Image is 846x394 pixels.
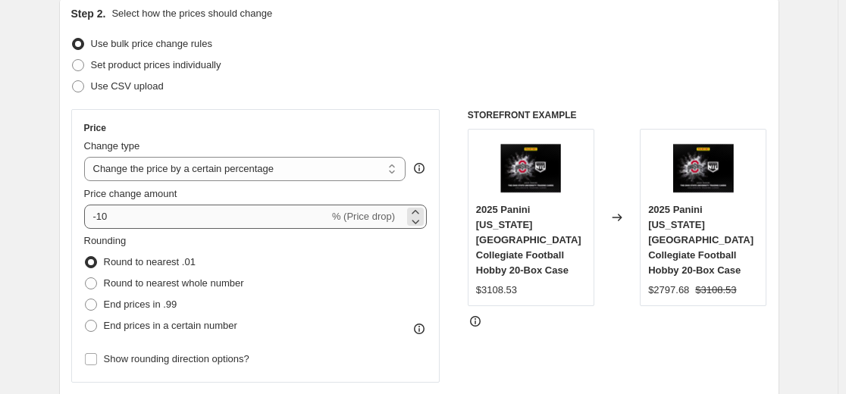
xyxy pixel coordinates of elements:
[111,6,272,21] p: Select how the prices should change
[84,122,106,134] h3: Price
[412,161,427,176] div: help
[91,59,221,70] span: Set product prices individually
[104,277,244,289] span: Round to nearest whole number
[84,235,127,246] span: Rounding
[648,283,689,298] div: $2797.68
[104,353,249,364] span: Show rounding direction options?
[673,137,734,198] img: 2025PaniniOhioStateUniversityCollegiateFootballHobbyBox1_80x.png
[476,283,517,298] div: $3108.53
[468,109,767,121] h6: STOREFRONT EXAMPLE
[476,204,581,276] span: 2025 Panini [US_STATE][GEOGRAPHIC_DATA] Collegiate Football Hobby 20-Box Case
[84,188,177,199] span: Price change amount
[91,38,212,49] span: Use bulk price change rules
[104,320,237,331] span: End prices in a certain number
[104,299,177,310] span: End prices in .99
[500,137,561,198] img: 2025PaniniOhioStateUniversityCollegiateFootballHobbyBox1_80x.png
[91,80,164,92] span: Use CSV upload
[84,140,140,152] span: Change type
[104,256,196,267] span: Round to nearest .01
[648,204,754,276] span: 2025 Panini [US_STATE][GEOGRAPHIC_DATA] Collegiate Football Hobby 20-Box Case
[695,283,736,298] strike: $3108.53
[84,205,329,229] input: -15
[332,211,395,222] span: % (Price drop)
[71,6,106,21] h2: Step 2.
